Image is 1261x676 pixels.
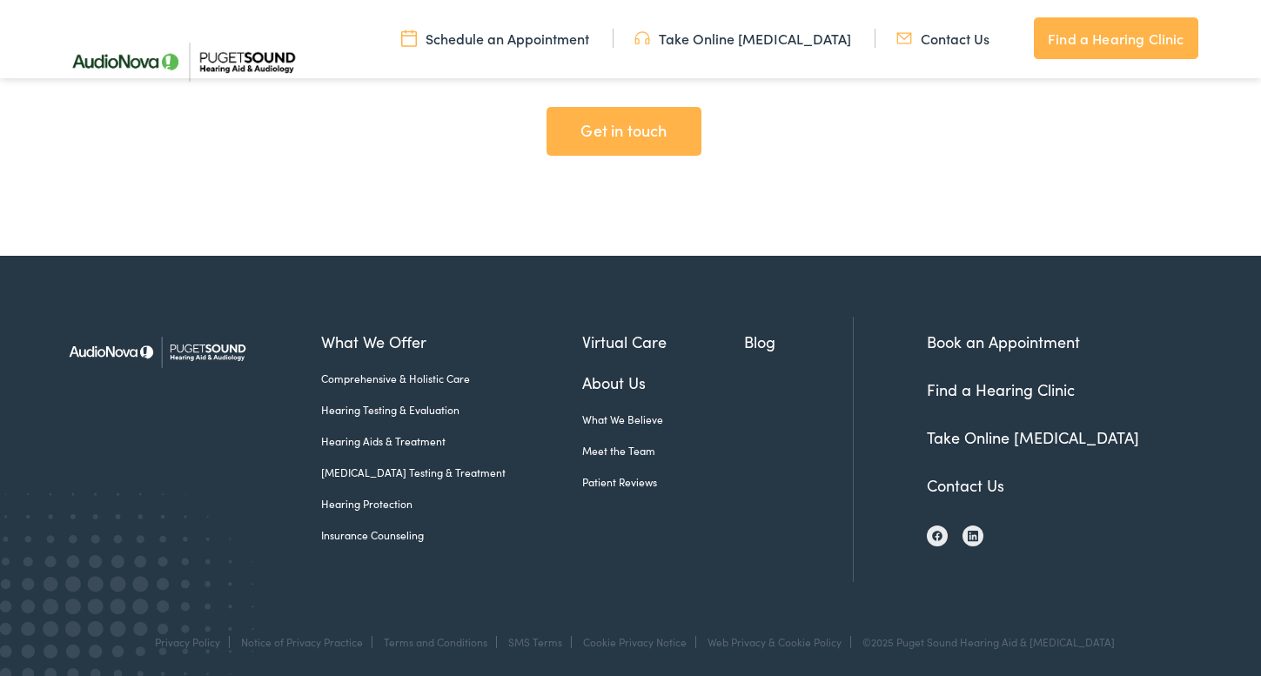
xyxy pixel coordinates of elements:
[241,634,363,649] a: Notice of Privacy Practice
[1034,17,1197,59] a: Find a Hearing Clinic
[634,29,650,48] img: utility icon
[582,412,744,427] a: What We Believe
[155,634,220,649] a: Privacy Policy
[896,29,989,48] a: Contact Us
[508,634,562,649] a: SMS Terms
[547,107,701,156] a: Get in touch
[744,330,853,353] a: Blog
[321,371,583,386] a: Comprehensive & Holistic Care
[968,530,978,542] img: LinkedIn
[927,378,1075,400] a: Find a Hearing Clinic
[321,465,583,480] a: [MEDICAL_DATA] Testing & Treatment
[927,331,1080,352] a: Book an Appointment
[582,330,744,353] a: Virtual Care
[932,531,942,541] img: Facebook icon, indicating the presence of the site or brand on the social media platform.
[321,402,583,418] a: Hearing Testing & Evaluation
[321,433,583,449] a: Hearing Aids & Treatment
[582,443,744,458] a: Meet the Team
[401,29,589,48] a: Schedule an Appointment
[321,527,583,543] a: Insurance Counseling
[708,634,842,649] a: Web Privacy & Cookie Policy
[321,330,583,353] a: What We Offer
[927,426,1139,448] a: Take Online [MEDICAL_DATA]
[896,29,912,48] img: utility icon
[927,474,1004,496] a: Contact Us
[634,29,851,48] a: Take Online [MEDICAL_DATA]
[582,371,744,394] a: About Us
[583,634,687,649] a: Cookie Privacy Notice
[321,496,583,512] a: Hearing Protection
[854,636,1115,648] div: ©2025 Puget Sound Hearing Aid & [MEDICAL_DATA]
[582,474,744,490] a: Patient Reviews
[401,29,417,48] img: utility icon
[57,317,257,387] img: Puget Sound Hearing Aid & Audiology
[384,634,487,649] a: Terms and Conditions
